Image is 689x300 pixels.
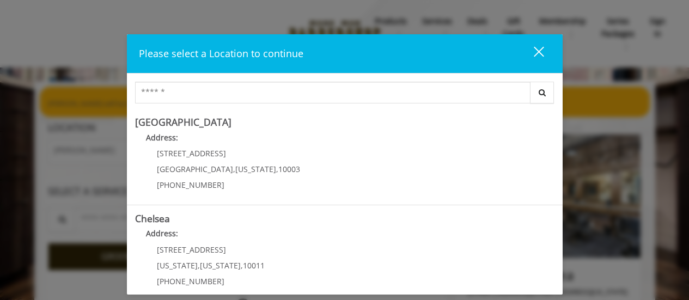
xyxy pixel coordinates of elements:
i: Search button [536,89,548,96]
span: , [198,260,200,271]
span: [GEOGRAPHIC_DATA] [157,164,233,174]
span: [US_STATE] [200,260,241,271]
b: Chelsea [135,212,170,225]
button: close dialog [514,42,551,65]
span: , [233,164,235,174]
span: [STREET_ADDRESS] [157,148,226,158]
div: close dialog [521,46,543,62]
span: [US_STATE] [235,164,276,174]
b: Address: [146,132,178,143]
span: 10003 [278,164,300,174]
span: [STREET_ADDRESS] [157,244,226,255]
span: Please select a Location to continue [139,47,303,60]
b: Address: [146,228,178,238]
span: 10011 [243,260,265,271]
span: , [241,260,243,271]
span: , [276,164,278,174]
input: Search Center [135,82,531,103]
span: [US_STATE] [157,260,198,271]
span: [PHONE_NUMBER] [157,180,224,190]
b: [GEOGRAPHIC_DATA] [135,115,231,128]
span: [PHONE_NUMBER] [157,276,224,286]
div: Center Select [135,82,554,109]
